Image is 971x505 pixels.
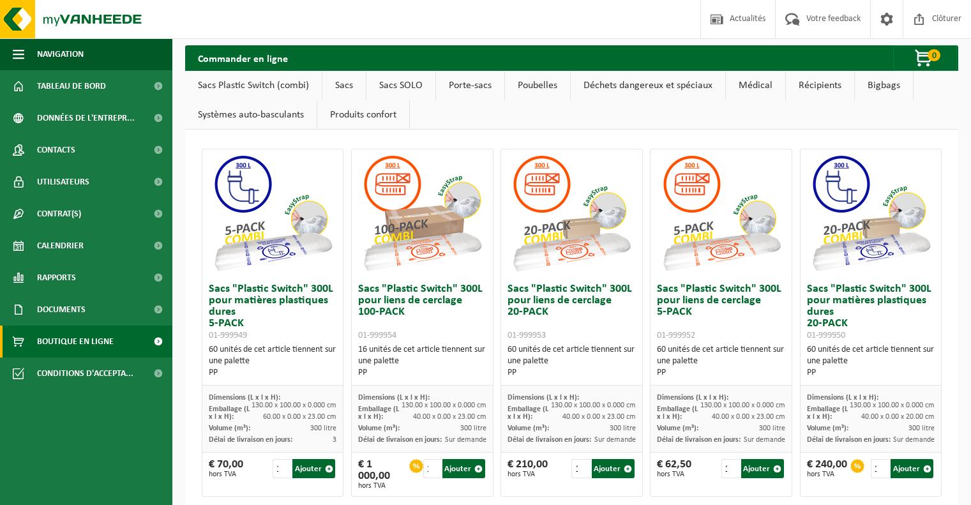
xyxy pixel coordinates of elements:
a: Systèmes auto-basculants [185,100,317,130]
span: Volume (m³): [209,425,250,432]
span: Emballage (L x l x H): [358,405,399,421]
img: 01-999950 [807,149,935,277]
span: 40.00 x 0.00 x 23.00 cm [413,413,486,421]
span: 40.00 x 0.00 x 20.00 cm [861,413,935,421]
img: 01-999952 [658,149,785,277]
span: 130.00 x 100.00 x 0.000 cm [700,402,785,409]
h3: Sacs "Plastic Switch" 300L pour liens de cerclage 20-PACK [508,283,635,341]
span: hors TVA [209,471,243,478]
span: 01-999953 [508,331,546,340]
div: PP [358,367,486,379]
input: 1 [273,459,291,478]
span: Utilisateurs [37,166,89,198]
a: Poubelles [505,71,570,100]
span: 300 litre [908,425,935,432]
h3: Sacs "Plastic Switch" 300L pour liens de cerclage 5-PACK [657,283,785,341]
span: 300 litre [610,425,636,432]
a: Déchets dangereux et spéciaux [571,71,725,100]
input: 1 [571,459,590,478]
span: Tableau de bord [37,70,106,102]
span: Volume (m³): [358,425,400,432]
div: 16 unités de cet article tiennent sur une palette [358,344,486,379]
span: Dimensions (L x l x H): [657,394,728,402]
span: Sur demande [445,436,486,444]
img: 01-999949 [209,149,336,277]
input: 1 [423,459,442,478]
span: Sur demande [893,436,935,444]
span: Volume (m³): [807,425,848,432]
a: Sacs Plastic Switch (combi) [185,71,322,100]
span: Emballage (L x l x H): [508,405,548,421]
span: Emballage (L x l x H): [209,405,250,421]
span: Délai de livraison en jours: [358,436,442,444]
button: 0 [893,45,957,71]
span: Emballage (L x l x H): [657,405,698,421]
span: 130.00 x 100.00 x 0.000 cm [551,402,636,409]
h3: Sacs "Plastic Switch" 300L pour matières plastiques dures 20-PACK [807,283,935,341]
span: 3 [333,436,336,444]
span: hors TVA [657,471,691,478]
a: Médical [726,71,785,100]
div: PP [807,367,935,379]
span: 60.00 x 0.00 x 23.00 cm [263,413,336,421]
button: Ajouter [891,459,933,478]
button: Ajouter [592,459,635,478]
span: 300 litre [460,425,486,432]
span: hors TVA [508,471,548,478]
span: Dimensions (L x l x H): [807,394,878,402]
span: Délai de livraison en jours: [508,436,591,444]
span: 01-999950 [807,331,845,340]
span: Délai de livraison en jours: [807,436,891,444]
span: hors TVA [358,482,406,490]
div: 60 unités de cet article tiennent sur une palette [807,344,935,379]
button: Ajouter [442,459,485,478]
span: Contacts [37,134,75,166]
span: 01-999949 [209,331,247,340]
input: 1 [721,459,740,478]
a: Produits confort [317,100,409,130]
span: 130.00 x 100.00 x 0.000 cm [402,402,486,409]
span: Contrat(s) [37,198,81,230]
h3: Sacs "Plastic Switch" 300L pour liens de cerclage 100-PACK [358,283,486,341]
a: Bigbags [855,71,913,100]
button: Ajouter [292,459,335,478]
span: Calendrier [37,230,84,262]
span: Sur demande [744,436,785,444]
span: Dimensions (L x l x H): [508,394,579,402]
div: € 70,00 [209,459,243,478]
div: 60 unités de cet article tiennent sur une palette [209,344,336,379]
a: Sacs [322,71,366,100]
div: 60 unités de cet article tiennent sur une palette [508,344,635,379]
span: Volume (m³): [508,425,549,432]
a: Sacs SOLO [366,71,435,100]
div: € 1 000,00 [358,459,406,490]
div: 60 unités de cet article tiennent sur une palette [657,344,785,379]
span: Volume (m³): [657,425,698,432]
div: PP [209,367,336,379]
span: 300 litre [759,425,785,432]
span: Rapports [37,262,76,294]
span: Emballage (L x l x H): [807,405,848,421]
h3: Sacs "Plastic Switch" 300L pour matières plastiques dures 5-PACK [209,283,336,341]
span: Documents [37,294,86,326]
span: 130.00 x 100.00 x 0.000 cm [252,402,336,409]
span: Conditions d'accepta... [37,358,133,389]
span: Données de l'entrepr... [37,102,135,134]
span: Délai de livraison en jours: [657,436,741,444]
div: € 210,00 [508,459,548,478]
span: Boutique en ligne [37,326,114,358]
span: Sur demande [594,436,636,444]
span: 300 litre [310,425,336,432]
img: 01-999954 [358,149,486,277]
div: € 240,00 [807,459,847,478]
span: Dimensions (L x l x H): [358,394,430,402]
span: Délai de livraison en jours: [209,436,292,444]
span: 01-999952 [657,331,695,340]
span: 0 [928,49,940,61]
button: Ajouter [741,459,784,478]
span: 40.00 x 0.00 x 23.00 cm [562,413,636,421]
a: Récipients [786,71,854,100]
span: 01-999954 [358,331,396,340]
img: 01-999953 [508,149,635,277]
div: PP [508,367,635,379]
